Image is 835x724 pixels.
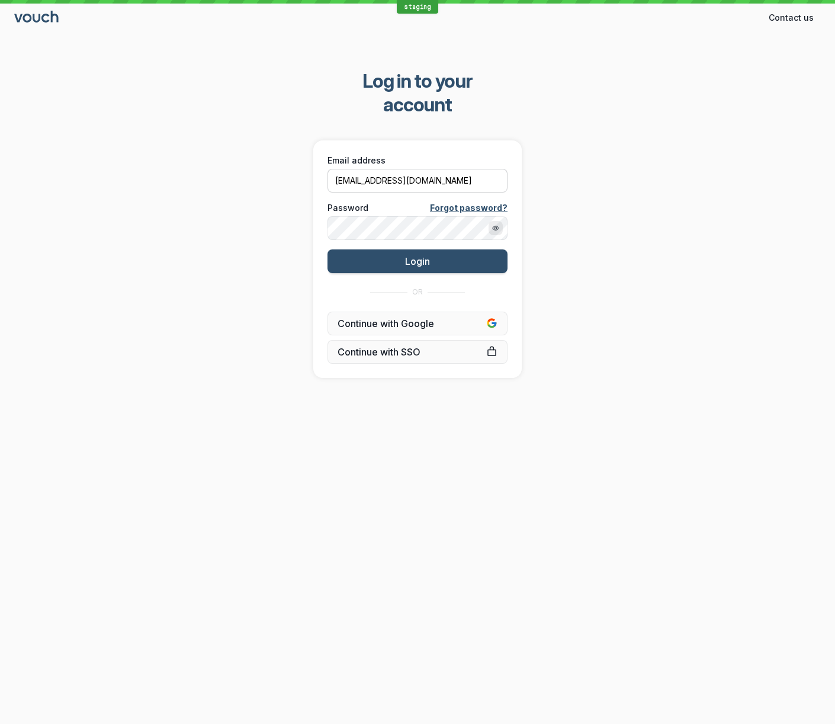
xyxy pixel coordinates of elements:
span: Continue with Google [338,318,497,329]
button: Login [327,249,508,273]
button: Continue with Google [327,312,508,335]
span: Email address [327,155,386,166]
span: Contact us [769,12,814,24]
span: OR [412,287,423,297]
a: Continue with SSO [327,340,508,364]
span: Password [327,202,368,214]
span: Log in to your account [329,69,506,117]
a: Forgot password? [430,202,508,214]
a: Go to sign in [14,13,60,23]
span: Login [405,255,430,267]
button: Contact us [762,8,821,27]
span: Continue with SSO [338,346,497,358]
button: Show password [489,221,503,235]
